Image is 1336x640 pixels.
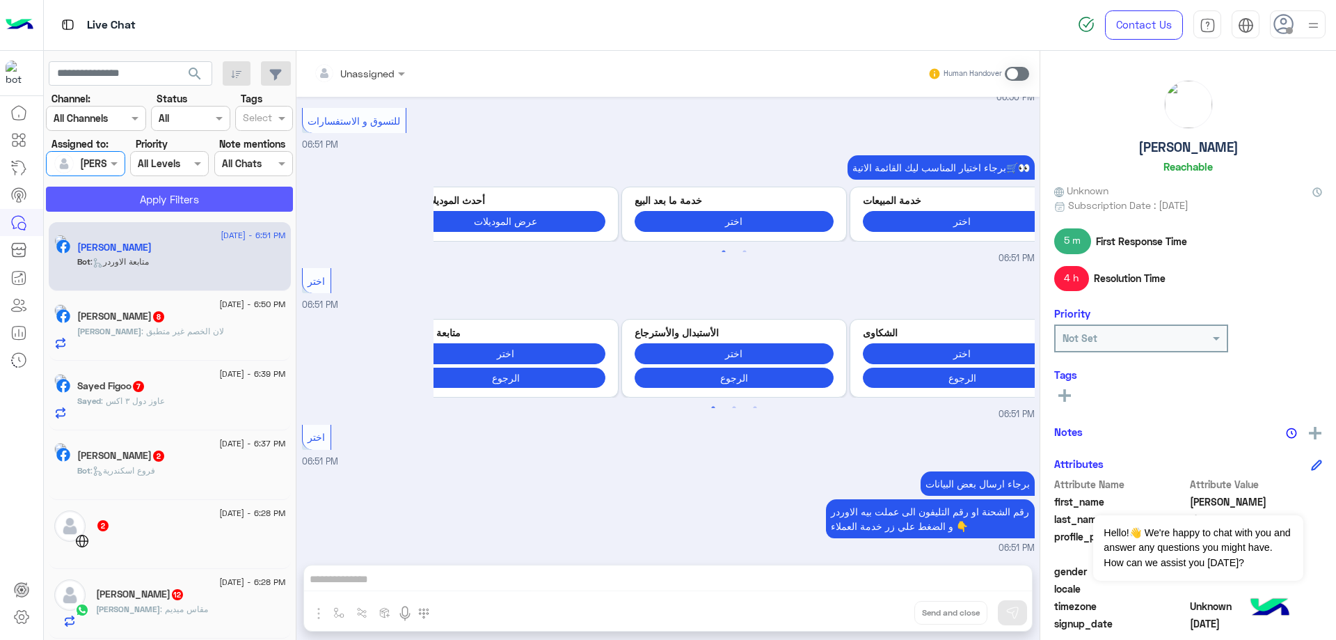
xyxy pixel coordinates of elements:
[302,299,338,310] span: 06:51 PM
[54,235,67,247] img: picture
[1054,582,1187,596] span: locale
[54,443,67,455] img: picture
[863,211,1062,231] button: اختر
[77,396,101,406] span: Sayed
[1054,307,1090,320] h6: Priority
[54,579,86,611] img: defaultAdmin.png
[1078,16,1095,33] img: spinner
[738,245,751,259] button: 2 of 2
[1305,17,1322,34] img: profile
[863,368,1062,388] button: الرجوع
[996,91,1035,104] span: 06:50 PM
[1054,368,1322,381] h6: Tags
[302,139,338,150] span: 06:51 PM
[308,275,325,287] span: اختر
[635,211,834,231] button: اختر
[75,534,89,548] img: WebChat
[1193,10,1221,40] a: tab
[219,576,285,588] span: [DATE] - 6:28 PM
[157,91,187,106] label: Status
[1093,515,1303,581] span: Hello!👋 We're happy to chat with you and answer any questions you might have. How can we assist y...
[1054,477,1187,492] span: Attribute Name
[54,510,86,542] img: defaultAdmin.png
[6,10,33,40] img: Logo
[944,68,1002,79] small: Human Handover
[826,499,1035,538] p: 3/9/2025, 6:51 PM
[308,115,400,127] span: للتسوق و الاستفسارات
[54,374,67,387] img: picture
[1238,17,1254,33] img: tab
[1105,10,1183,40] a: Contact Us
[1068,198,1188,212] span: Subscription Date : [DATE]
[51,91,90,106] label: Channel:
[101,396,165,406] span: عاوز دول ٣ اكس
[1200,17,1216,33] img: tab
[77,256,90,267] span: Bot
[90,465,155,476] span: : فروع اسكندرية
[1054,512,1187,526] span: last_name
[77,242,152,253] h5: محمد نبيل
[635,325,834,340] p: الأستبدال والأسترجاع
[56,240,70,253] img: Facebook
[96,588,184,600] h5: ibrahim abdo
[153,451,164,462] span: 2
[1054,266,1089,291] span: 4 h
[1190,599,1323,614] span: Unknown
[706,401,720,415] button: 1 of 2
[241,91,262,106] label: Tags
[1309,427,1321,439] img: add
[160,604,208,614] span: مقاس ميديم
[219,298,285,311] span: [DATE] - 6:50 PM
[1054,183,1108,198] span: Unknown
[133,381,144,392] span: 7
[635,193,834,208] p: خدمة ما بعد البيع
[141,326,224,336] span: لان الخصم غير متطبق
[241,110,272,128] div: Select
[219,507,285,520] span: [DATE] - 6:28 PM
[178,61,212,91] button: search
[75,603,89,617] img: WhatsApp
[77,450,166,462] h5: Abo Rovan
[56,448,70,462] img: Facebook
[863,343,1062,364] button: اختر
[1163,160,1213,173] h6: Reachable
[1054,564,1187,579] span: gender
[1138,139,1239,155] h5: [PERSON_NAME]
[51,136,109,151] label: Assigned to:
[1054,458,1104,470] h6: Attributes
[302,456,338,467] span: 06:51 PM
[406,211,605,231] button: عرض الموديلات
[90,256,149,267] span: : متابعة الاوردر
[54,304,67,317] img: picture
[1190,582,1323,596] span: null
[87,16,136,35] p: Live Chat
[1096,234,1187,249] span: First Response Time
[1165,81,1212,128] img: picture
[1054,529,1187,561] span: profile_pic
[999,252,1035,265] span: 06:51 PM
[46,187,293,212] button: Apply Filters
[848,155,1035,180] p: 3/9/2025, 6:51 PM
[56,309,70,323] img: Facebook
[1054,228,1091,253] span: 5 m
[97,520,109,531] span: 2
[1190,477,1323,492] span: Attribute Value
[77,380,145,392] h5: Sayed Figoo
[153,311,164,322] span: 8
[921,471,1035,496] p: 3/9/2025, 6:51 PM
[6,61,31,86] img: 713415422032625
[1286,428,1297,439] img: notes
[96,604,160,614] span: [PERSON_NAME]
[1190,616,1323,631] span: 2025-09-01T17:36:02.59Z
[406,193,605,208] p: أحدث الموديلات 👕
[914,601,987,625] button: Send and close
[406,343,605,364] button: اختر
[1094,271,1166,286] span: Resolution Time
[1054,494,1187,509] span: first_name
[406,325,605,340] p: متابعة الاوردر
[863,193,1062,208] p: خدمة المبيعات
[1054,426,1083,438] h6: Notes
[219,136,285,151] label: Note mentions
[136,136,168,151] label: Priority
[1054,616,1187,631] span: signup_date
